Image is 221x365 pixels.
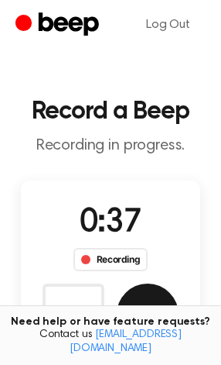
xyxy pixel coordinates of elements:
[131,6,206,43] a: Log Out
[70,329,182,354] a: [EMAIL_ADDRESS][DOMAIN_NAME]
[80,207,141,239] span: 0:37
[42,284,104,346] button: Delete Audio Record
[117,284,178,346] button: Save Audio Record
[73,248,148,271] div: Recording
[12,99,209,124] h1: Record a Beep
[15,10,103,40] a: Beep
[12,136,209,156] p: Recording in progress.
[9,329,212,356] span: Contact us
